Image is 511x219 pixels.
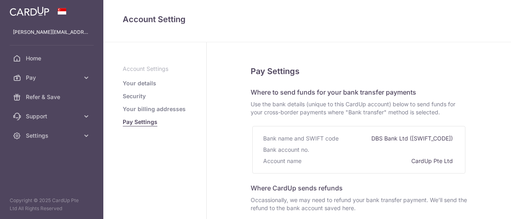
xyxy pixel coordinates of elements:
[123,65,187,73] p: Account Settings
[123,79,156,87] a: Your details
[123,92,146,100] a: Security
[251,196,467,212] span: Occassionally, we may need to refund your bank transfer payment. We’ll send the refund to the ban...
[263,133,340,144] div: Bank name and SWIFT code
[10,6,49,16] img: CardUp
[26,93,79,101] span: Refer & Save
[263,144,311,155] div: Bank account no.
[26,132,79,140] span: Settings
[123,105,186,113] a: Your billing addresses
[251,88,416,96] span: Where to send funds for your bank transfer payments
[26,112,79,120] span: Support
[411,155,454,167] div: CardUp Pte Ltd
[123,14,186,24] span: translation missing: en.refund_bank_accounts.show.title.account_setting
[263,155,303,167] div: Account name
[251,184,343,192] span: Where CardUp sends refunds
[251,100,467,116] span: Use the bank details (unique to this CardUp account) below to send funds for your cross-border pa...
[13,28,90,36] p: [PERSON_NAME][EMAIL_ADDRESS][DOMAIN_NAME]
[251,65,467,78] h5: Pay Settings
[123,118,157,126] a: Pay Settings
[371,133,454,144] div: DBS Bank Ltd ([SWIFT_CODE])
[26,54,79,62] span: Home
[26,74,79,82] span: Pay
